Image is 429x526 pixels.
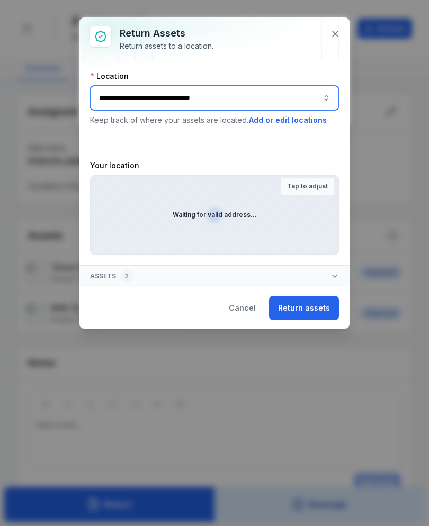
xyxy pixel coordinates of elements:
canvas: Map [91,176,338,254]
button: Assets2 [79,266,350,287]
p: Keep track of where your assets are located. [90,114,339,126]
button: Return assets [269,296,339,320]
strong: Tap to adjust [287,182,328,191]
span: Assets [90,270,133,283]
div: Return assets to a location. [120,41,213,51]
label: Your location [90,160,139,171]
button: Cancel [220,296,265,320]
div: 2 [120,270,133,283]
button: Add or edit locations [248,114,327,126]
label: Location [90,71,129,81]
h3: Return assets [120,26,213,41]
strong: Waiting for valid address... [173,211,257,219]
